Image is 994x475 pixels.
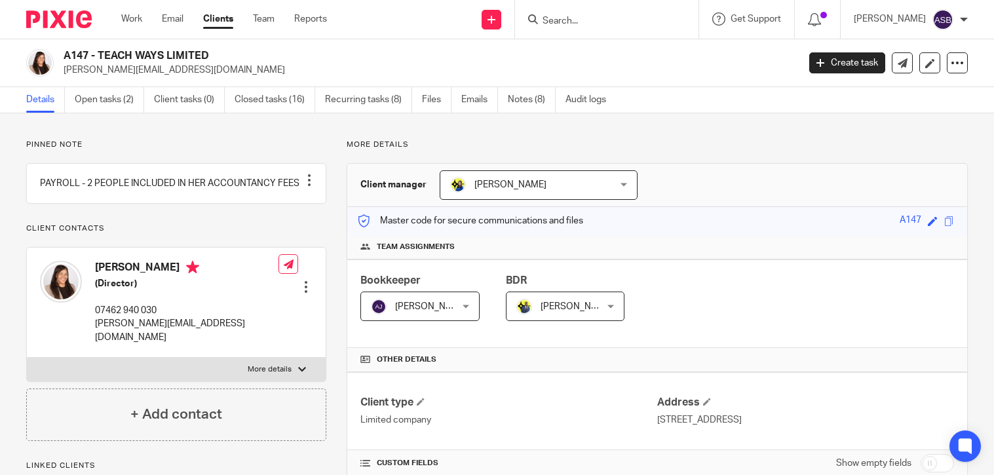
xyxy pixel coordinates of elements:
img: Pixie [26,10,92,28]
h4: + Add contact [130,404,222,425]
h4: Client type [360,396,657,409]
h2: A147 - TEACH WAYS LIMITED [64,49,644,63]
a: Create task [809,52,885,73]
img: svg%3E [932,9,953,30]
a: Team [253,12,275,26]
h5: (Director) [95,277,278,290]
p: [PERSON_NAME] [854,12,926,26]
p: More details [347,140,968,150]
a: Clients [203,12,233,26]
p: [PERSON_NAME][EMAIL_ADDRESS][DOMAIN_NAME] [64,64,790,77]
span: Bookkeeper [360,275,421,286]
h3: Client manager [360,178,427,191]
img: svg%3E [371,299,387,314]
p: Client contacts [26,223,326,234]
p: [PERSON_NAME][EMAIL_ADDRESS][DOMAIN_NAME] [95,317,278,344]
p: Master code for secure communications and files [357,214,583,227]
p: Linked clients [26,461,326,471]
img: THERESA%20ANDERSSON.jpg [40,261,82,303]
a: Audit logs [565,87,616,113]
a: Closed tasks (16) [235,87,315,113]
a: Recurring tasks (8) [325,87,412,113]
p: [STREET_ADDRESS] [657,413,954,427]
span: Team assignments [377,242,455,252]
p: Limited company [360,413,657,427]
img: Dennis-Starbridge.jpg [516,299,532,314]
a: Reports [294,12,327,26]
span: Other details [377,354,436,365]
a: Files [422,87,451,113]
h4: CUSTOM FIELDS [360,458,657,468]
span: [PERSON_NAME] [474,180,546,189]
h4: Address [657,396,954,409]
i: Primary [186,261,199,274]
a: Client tasks (0) [154,87,225,113]
input: Search [541,16,659,28]
span: [PERSON_NAME] [395,302,467,311]
span: BDR [506,275,527,286]
img: THERESA%20ANDERSSON%20(1).jpg [26,49,54,77]
p: More details [248,364,292,375]
a: Email [162,12,183,26]
img: Bobo-Starbridge%201.jpg [450,177,466,193]
a: Details [26,87,65,113]
span: [PERSON_NAME] [541,302,613,311]
p: Pinned note [26,140,326,150]
h4: [PERSON_NAME] [95,261,278,277]
a: Work [121,12,142,26]
a: Emails [461,87,498,113]
label: Show empty fields [836,457,911,470]
a: Open tasks (2) [75,87,144,113]
span: Get Support [731,14,781,24]
p: 07462 940 030 [95,304,278,317]
div: A147 [900,214,921,229]
a: Notes (8) [508,87,556,113]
